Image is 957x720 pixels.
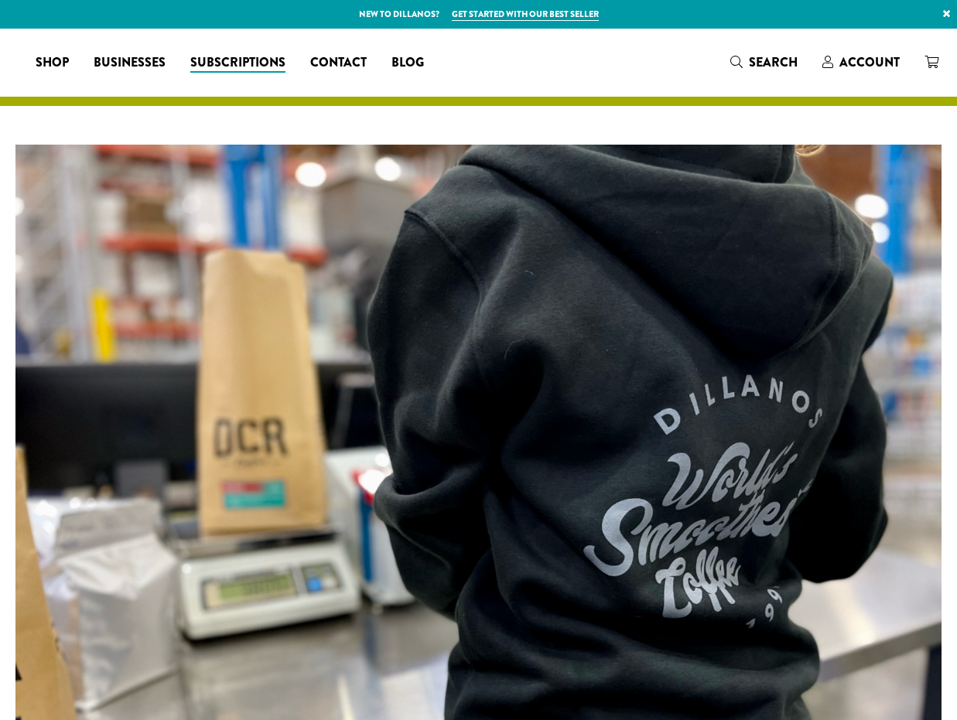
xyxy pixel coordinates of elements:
span: Blog [391,53,424,73]
span: Account [839,53,900,71]
span: Search [749,53,798,71]
span: Subscriptions [190,53,285,73]
a: Shop [23,50,81,75]
a: Get started with our best seller [452,8,599,21]
span: Businesses [94,53,166,73]
a: Search [718,49,810,75]
span: Shop [36,53,69,73]
span: Contact [310,53,367,73]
